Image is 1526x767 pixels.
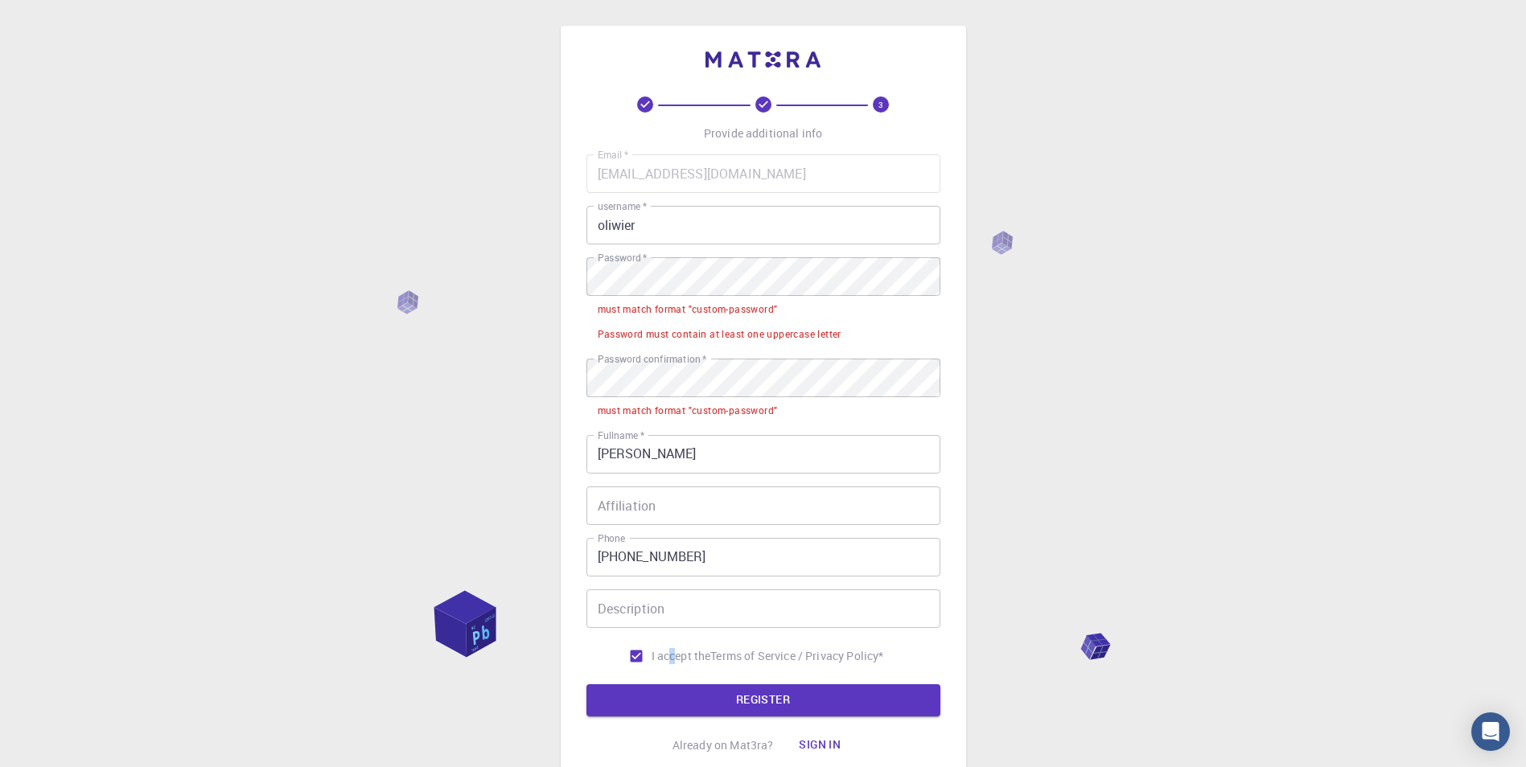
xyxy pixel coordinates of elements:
[598,429,644,442] label: Fullname
[598,326,841,342] div: Password must contain at least one uppercase letter
[786,729,853,761] button: Sign in
[673,737,774,753] p: Already on Mat3ra?
[598,148,628,162] label: Email
[598,531,625,545] label: Phone
[878,99,883,110] text: 3
[710,648,883,664] a: Terms of Service / Privacy Policy*
[710,648,883,664] p: Terms of Service / Privacy Policy *
[598,251,647,265] label: Password
[598,301,778,318] div: must match format "custom-password"
[704,125,822,142] p: Provide additional info
[1471,712,1510,751] div: Open Intercom Messenger
[598,352,706,366] label: Password confirmation
[652,648,711,664] span: I accept the
[586,684,940,716] button: REGISTER
[598,403,778,419] div: must match format "custom-password"
[598,199,647,213] label: username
